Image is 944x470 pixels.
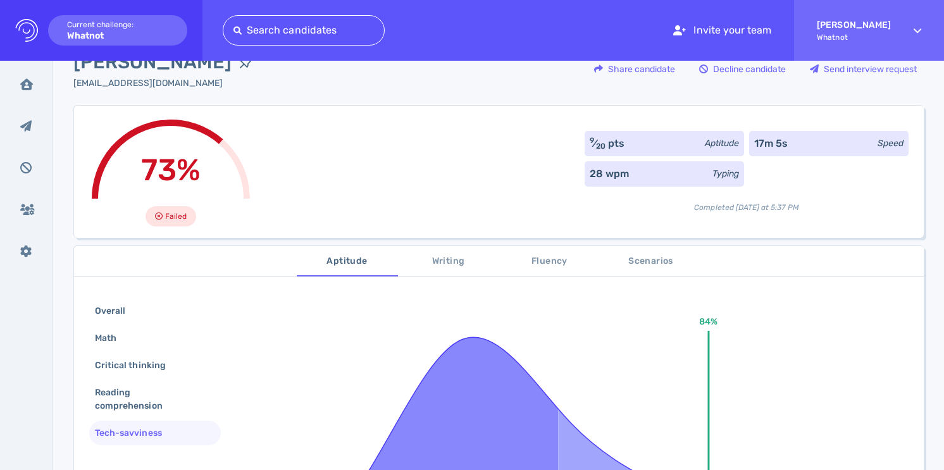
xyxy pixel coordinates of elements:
span: Writing [406,254,492,269]
span: Fluency [507,254,593,269]
div: Tech-savviness [92,424,177,442]
div: Typing [712,167,739,180]
button: Decline candidate [692,54,793,84]
text: 84% [700,316,718,327]
span: Aptitude [304,254,390,269]
div: Aptitude [705,137,739,150]
div: Click to copy the email address [73,77,259,90]
span: [PERSON_NAME] [73,48,232,77]
div: Overall [92,302,140,320]
div: Send interview request [804,54,923,83]
div: Share candidate [588,54,681,83]
div: Math [92,329,132,347]
button: Send interview request [803,54,924,84]
span: Failed [165,209,187,224]
div: Reading comprehension [92,383,208,415]
sub: 20 [596,142,606,151]
div: 28 wpm [590,166,629,182]
div: Completed [DATE] at 5:37 PM [585,192,909,213]
div: ⁄ pts [590,136,624,151]
div: Speed [878,137,904,150]
div: Decline candidate [693,54,792,83]
span: Whatnot [817,33,891,42]
span: 73% [141,152,201,188]
button: Share candidate [587,54,682,84]
div: 17m 5s [754,136,788,151]
strong: [PERSON_NAME] [817,20,891,30]
span: Scenarios [608,254,694,269]
div: Critical thinking [92,356,181,374]
sup: 9 [590,136,594,145]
